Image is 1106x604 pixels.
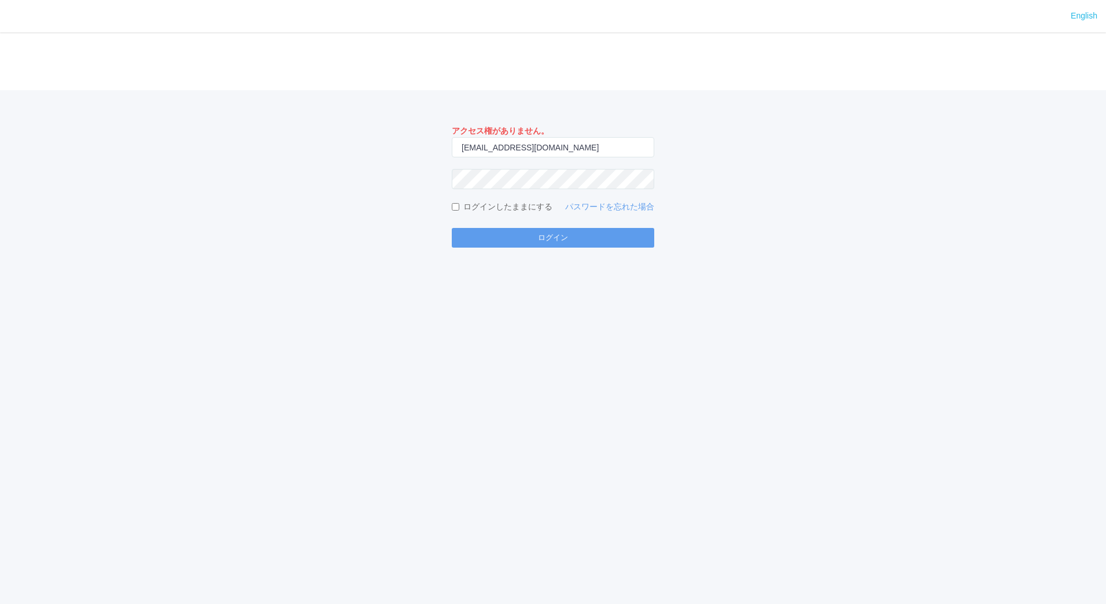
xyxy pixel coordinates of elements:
[565,202,654,211] a: パスワードを忘れた場合
[452,203,459,211] input: ログインしたままにする
[452,126,549,135] span: アクセス権がありません。
[452,137,654,157] input: メールアドレス
[452,201,552,213] label: ログインしたままにする
[452,228,654,248] button: ログイン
